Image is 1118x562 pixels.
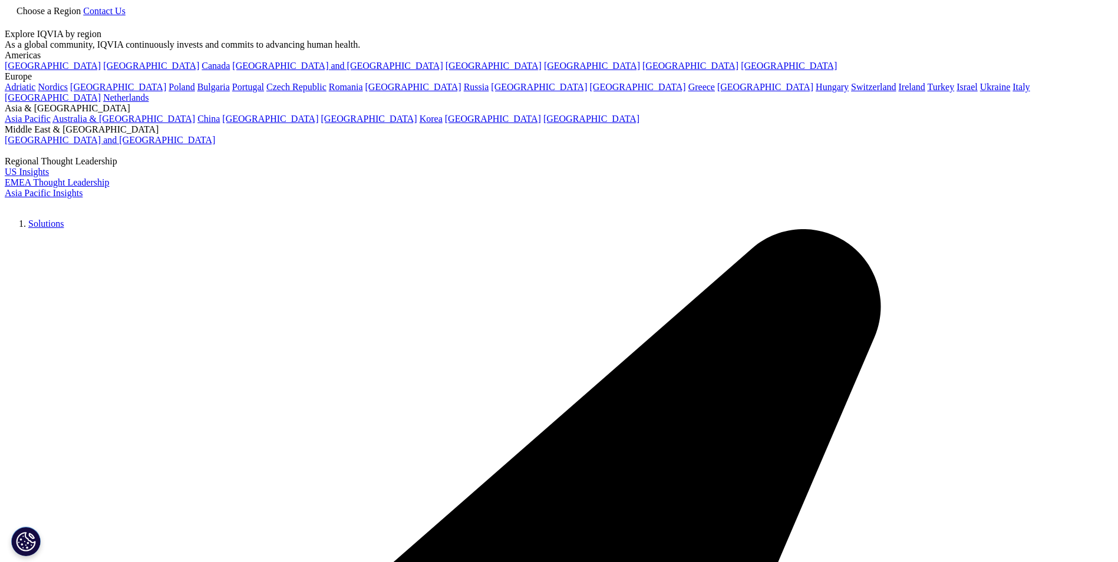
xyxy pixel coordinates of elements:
a: US Insights [5,167,49,177]
a: Australia & [GEOGRAPHIC_DATA] [52,114,195,124]
a: [GEOGRAPHIC_DATA] [70,82,166,92]
a: Bulgaria [197,82,230,92]
a: [GEOGRAPHIC_DATA] [741,61,837,71]
a: Ukraine [980,82,1011,92]
div: Middle East & [GEOGRAPHIC_DATA] [5,124,1113,135]
a: EMEA Thought Leadership [5,177,109,187]
a: Canada [202,61,230,71]
a: [GEOGRAPHIC_DATA] [365,82,461,92]
span: Choose a Region [17,6,81,16]
button: Cookie Settings [11,527,41,556]
a: Nordics [38,82,68,92]
a: [GEOGRAPHIC_DATA] [543,114,639,124]
a: [GEOGRAPHIC_DATA] and [GEOGRAPHIC_DATA] [232,61,443,71]
a: [GEOGRAPHIC_DATA] [321,114,417,124]
a: Contact Us [83,6,126,16]
div: As a global community, IQVIA continuously invests and commits to advancing human health. [5,39,1113,50]
a: [GEOGRAPHIC_DATA] [103,61,199,71]
a: China [197,114,220,124]
div: Europe [5,71,1113,82]
a: [GEOGRAPHIC_DATA] and [GEOGRAPHIC_DATA] [5,135,215,145]
a: [GEOGRAPHIC_DATA] [544,61,640,71]
a: Netherlands [103,92,149,103]
a: Solutions [28,219,64,229]
a: Portugal [232,82,264,92]
a: Switzerland [851,82,896,92]
a: [GEOGRAPHIC_DATA] [491,82,587,92]
a: Adriatic [5,82,35,92]
a: Russia [464,82,489,92]
a: [GEOGRAPHIC_DATA] [222,114,318,124]
a: Hungary [816,82,849,92]
a: Korea [420,114,443,124]
a: [GEOGRAPHIC_DATA] [5,61,101,71]
div: Regional Thought Leadership [5,156,1113,167]
div: Asia & [GEOGRAPHIC_DATA] [5,103,1113,114]
a: Turkey [928,82,955,92]
a: Israel [957,82,978,92]
a: [GEOGRAPHIC_DATA] [590,82,686,92]
a: [GEOGRAPHIC_DATA] [445,114,541,124]
a: Romania [329,82,363,92]
div: Americas [5,50,1113,61]
a: Greece [688,82,715,92]
a: Asia Pacific [5,114,51,124]
a: [GEOGRAPHIC_DATA] [446,61,542,71]
a: Asia Pacific Insights [5,188,83,198]
a: [GEOGRAPHIC_DATA] [5,92,101,103]
a: Poland [169,82,194,92]
a: Czech Republic [266,82,327,92]
a: Italy [1013,82,1030,92]
div: Explore IQVIA by region [5,29,1113,39]
a: [GEOGRAPHIC_DATA] [717,82,813,92]
a: Ireland [899,82,925,92]
a: [GEOGRAPHIC_DATA] [642,61,738,71]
